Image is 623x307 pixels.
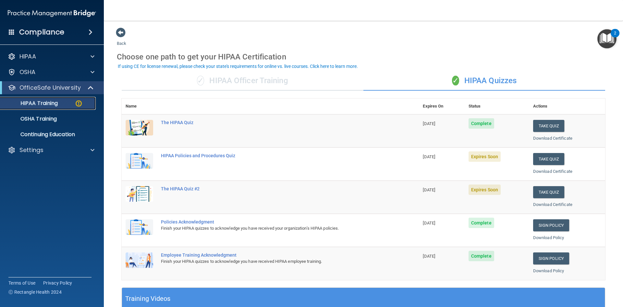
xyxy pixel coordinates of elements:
span: Expires Soon [469,185,501,195]
th: Name [122,98,157,114]
th: Expires On [419,98,464,114]
div: Policies Acknowledgment [161,219,386,224]
button: Take Quiz [533,120,564,132]
a: OSHA [8,68,94,76]
button: If using CE for license renewal, please check your state's requirements for online vs. live cours... [117,63,359,70]
a: Download Certificate [533,169,572,174]
p: HIPAA [19,53,36,60]
span: Complete [469,218,494,228]
a: Terms of Use [8,280,35,286]
a: Sign Policy [533,252,569,264]
span: Ⓒ Rectangle Health 2024 [8,289,62,295]
div: HIPAA Officer Training [122,71,363,91]
h5: Training Videos [125,293,171,304]
div: The HIPAA Quiz [161,120,386,125]
div: Finish your HIPAA quizzes to acknowledge you have received HIPAA employee training. [161,258,386,265]
div: HIPAA Policies and Procedures Quiz [161,153,386,158]
span: ✓ [197,76,204,85]
img: PMB logo [8,7,96,20]
div: HIPAA Quizzes [363,71,605,91]
a: Download Policy [533,268,564,273]
a: Download Policy [533,235,564,240]
div: The HIPAA Quiz #2 [161,186,386,191]
a: Download Certificate [533,202,572,207]
p: Continuing Education [4,131,93,138]
span: [DATE] [423,221,435,225]
p: OSHA Training [4,116,57,122]
a: Download Certificate [533,136,572,141]
p: Settings [19,146,43,154]
span: ✓ [452,76,459,85]
button: Open Resource Center, 2 new notifications [597,29,617,48]
a: Back [117,33,126,46]
a: Privacy Policy [43,280,72,286]
div: 2 [614,33,616,42]
a: OfficeSafe University [8,84,94,92]
span: [DATE] [423,254,435,259]
span: Expires Soon [469,151,501,162]
span: [DATE] [423,121,435,126]
div: Finish your HIPAA quizzes to acknowledge you have received your organization’s HIPAA policies. [161,224,386,232]
span: Complete [469,251,494,261]
img: warning-circle.0cc9ac19.png [75,99,83,108]
p: HIPAA Training [4,100,58,107]
a: Sign Policy [533,219,569,231]
th: Status [465,98,529,114]
div: Choose one path to get your HIPAA Certification [117,47,610,66]
th: Actions [529,98,605,114]
a: HIPAA [8,53,94,60]
p: OfficeSafe University [19,84,81,92]
span: [DATE] [423,187,435,192]
div: Employee Training Acknowledgment [161,252,386,258]
div: If using CE for license renewal, please check your state's requirements for online vs. live cours... [118,64,358,69]
a: Settings [8,146,94,154]
p: OSHA [19,68,36,76]
h4: Compliance [19,28,64,37]
button: Take Quiz [533,153,564,165]
span: Complete [469,118,494,129]
button: Take Quiz [533,186,564,198]
span: [DATE] [423,154,435,159]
